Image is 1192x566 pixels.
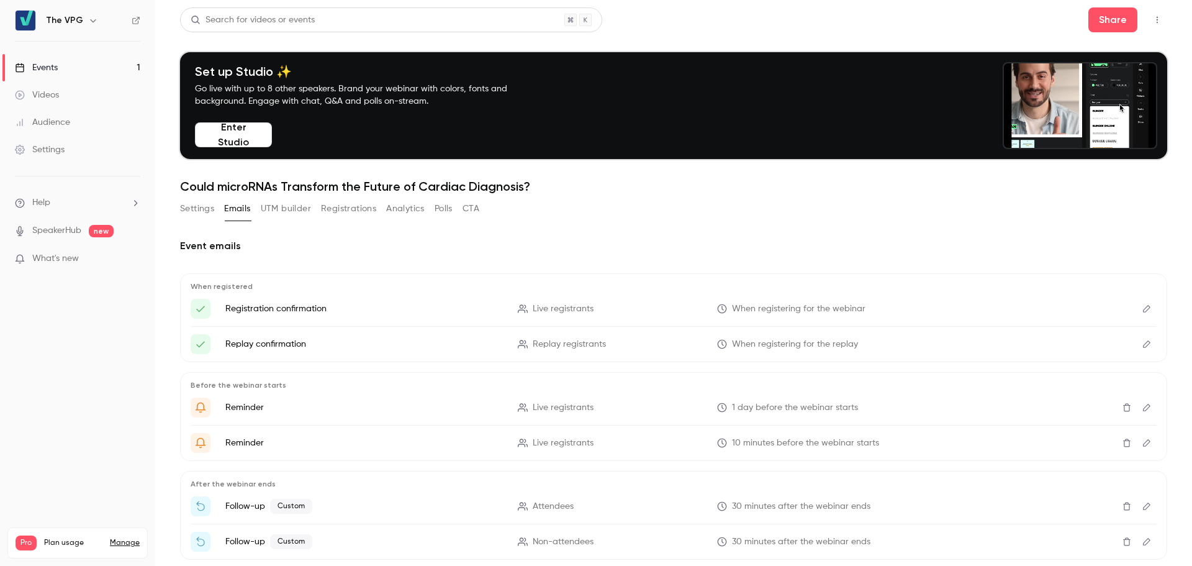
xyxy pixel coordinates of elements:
[15,62,58,74] div: Events
[732,401,858,414] span: 1 day before the webinar starts
[191,398,1157,418] li: Get Ready for '{{ event_name }}' tomorrow!
[225,401,503,414] p: Reminder
[270,499,312,514] span: Custom
[1117,496,1137,516] button: Delete
[191,14,315,27] div: Search for videos or events
[195,122,272,147] button: Enter Studio
[32,196,50,209] span: Help
[16,536,37,550] span: Pro
[732,500,870,513] span: 30 minutes after the webinar ends
[15,89,59,101] div: Videos
[225,499,503,514] p: Follow-up
[1117,532,1137,552] button: Delete
[191,496,1157,516] li: Thanks for attending {{ event_name }}
[1117,398,1137,418] button: Delete
[16,11,35,30] img: The VPG
[110,538,140,548] a: Manage
[1137,334,1157,354] button: Edit
[191,479,1157,489] p: After the webinar ends
[191,532,1157,552] li: Watch the replay of {{ event_name }}
[732,536,870,549] span: 30 minutes after the webinar ends
[191,380,1157,390] p: Before the webinar starts
[15,196,140,209] li: help-dropdown-opener
[1088,7,1137,32] button: Share
[225,437,503,449] p: Reminder
[1117,433,1137,453] button: Delete
[191,299,1157,319] li: Here's your access link to {{ event_name }}!
[435,199,453,219] button: Polls
[191,433,1157,453] li: {{ event_name }} is about to go live
[533,338,606,351] span: Replay registrants
[321,199,376,219] button: Registrations
[32,224,81,237] a: SpeakerHub
[533,500,574,513] span: Attendees
[732,437,879,450] span: 10 minutes before the webinar starts
[180,239,1167,253] h2: Event emails
[533,401,594,414] span: Live registrants
[261,199,311,219] button: UTM builder
[195,83,536,107] p: Go live with up to 8 other speakers. Brand your webinar with colors, fonts and background. Engage...
[44,538,102,548] span: Plan usage
[180,199,214,219] button: Settings
[191,334,1157,354] li: Here's your access link to {{ event_name }}!
[533,437,594,450] span: Live registrants
[1137,299,1157,319] button: Edit
[463,199,479,219] button: CTA
[533,303,594,316] span: Live registrants
[224,199,250,219] button: Emails
[225,534,503,549] p: Follow-up
[270,534,312,549] span: Custom
[15,116,70,129] div: Audience
[15,144,65,156] div: Settings
[195,64,536,79] h4: Set up Studio ✨
[1137,496,1157,516] button: Edit
[1137,398,1157,418] button: Edit
[191,281,1157,291] p: When registered
[89,225,114,237] span: new
[32,252,79,265] span: What's new
[1137,433,1157,453] button: Edit
[46,14,83,27] h6: The VPG
[386,199,425,219] button: Analytics
[533,536,594,549] span: Non-attendees
[225,303,503,315] p: Registration confirmation
[180,179,1167,194] h1: Could microRNAs Transform the Future of Cardiac Diagnosis?
[732,338,858,351] span: When registering for the replay
[225,338,503,350] p: Replay confirmation
[732,303,865,316] span: When registering for the webinar
[1137,532,1157,552] button: Edit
